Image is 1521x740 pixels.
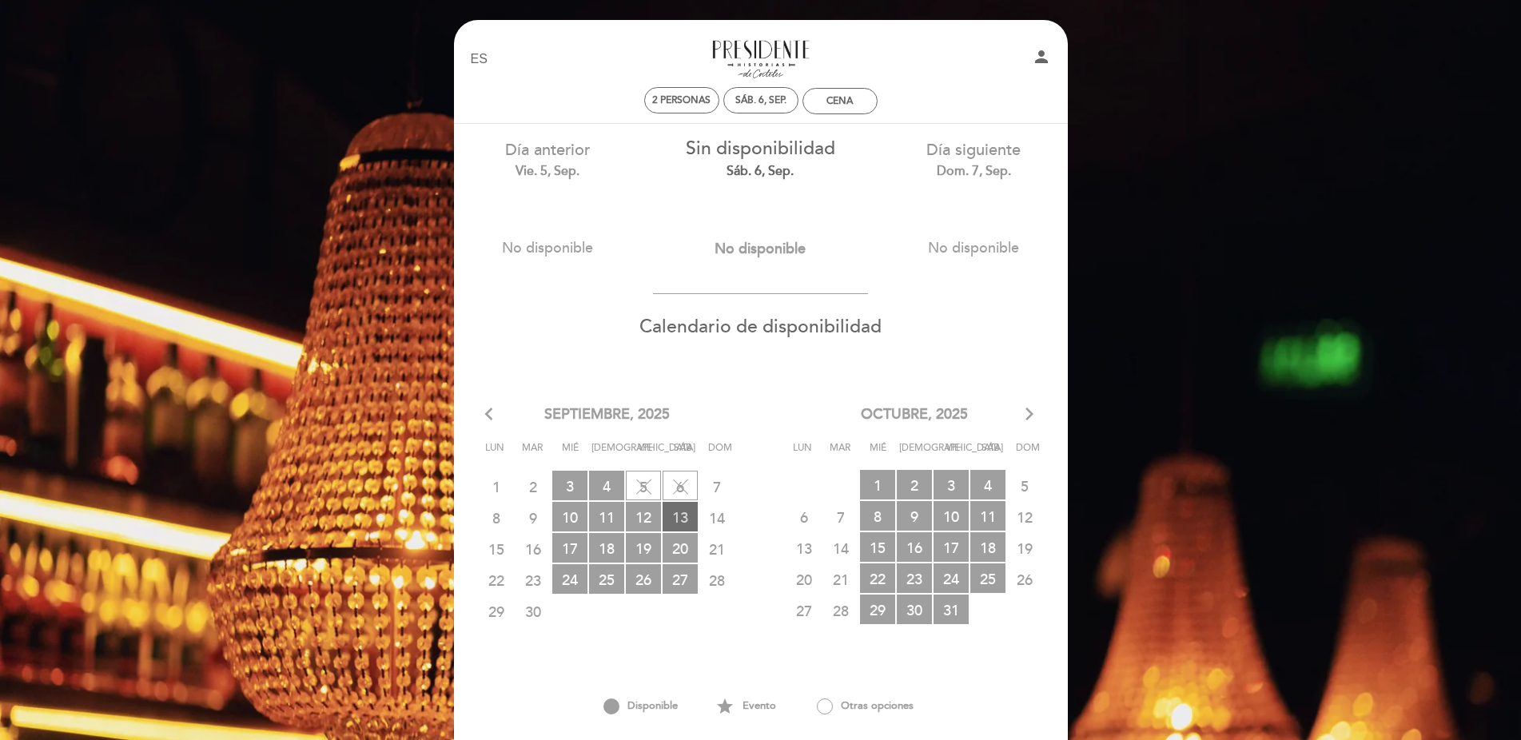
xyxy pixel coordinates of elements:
[516,534,551,563] span: 16
[699,565,735,595] span: 28
[1032,47,1051,66] i: person
[898,228,1049,268] button: No disponible
[934,563,969,593] span: 24
[581,693,701,720] div: Disponible
[552,564,587,594] span: 24
[786,564,822,594] span: 20
[479,503,514,532] span: 8
[479,471,514,501] span: 1
[879,139,1069,180] div: Día siguiente
[652,94,711,106] span: 2 personas
[970,532,1005,562] span: 18
[704,440,736,469] span: Dom
[786,533,822,563] span: 13
[663,471,698,500] span: 6
[970,470,1005,499] span: 4
[862,440,894,469] span: Mié
[824,440,856,469] span: Mar
[667,440,699,469] span: Sáb
[1012,440,1044,469] span: Dom
[937,440,969,469] span: Vie
[735,94,786,106] div: sáb. 6, sep.
[970,563,1005,593] span: 25
[589,471,624,500] span: 4
[715,240,806,257] span: No disponible
[479,440,511,469] span: Lun
[934,470,969,499] span: 3
[626,533,661,563] span: 19
[786,502,822,531] span: 6
[485,404,500,425] i: arrow_back_ios
[516,596,551,626] span: 30
[453,162,643,181] div: vie. 5, sep.
[1007,471,1042,500] span: 5
[663,533,698,563] span: 20
[934,595,969,624] span: 31
[472,228,623,268] button: No disponible
[1007,564,1042,594] span: 26
[639,316,882,338] span: Calendario de disponibilidad
[1022,404,1037,425] i: arrow_forward_ios
[790,693,940,720] div: Otras opciones
[699,503,735,532] span: 14
[629,440,661,469] span: Vie
[786,595,822,625] span: 27
[663,564,698,594] span: 27
[970,501,1005,531] span: 11
[699,534,735,563] span: 21
[879,162,1069,181] div: dom. 7, sep.
[786,440,818,469] span: Lun
[897,470,932,499] span: 2
[715,693,735,720] i: star
[479,534,514,563] span: 15
[479,596,514,626] span: 29
[897,501,932,531] span: 9
[686,137,835,160] span: Sin disponibilidad
[899,440,931,469] span: [DEMOGRAPHIC_DATA]
[934,501,969,531] span: 10
[544,404,670,425] span: septiembre, 2025
[897,595,932,624] span: 30
[823,595,858,625] span: 28
[1032,47,1051,72] button: person
[516,565,551,595] span: 23
[860,595,895,624] span: 29
[897,563,932,593] span: 23
[1007,533,1042,563] span: 19
[591,440,623,469] span: [DEMOGRAPHIC_DATA]
[860,501,895,531] span: 8
[1007,502,1042,531] span: 12
[589,502,624,531] span: 11
[701,693,790,720] div: Evento
[453,139,643,180] div: Día anterior
[589,564,624,594] span: 25
[860,470,895,499] span: 1
[626,564,661,594] span: 26
[684,229,836,269] button: No disponible
[589,533,624,563] span: 18
[552,502,587,531] span: 10
[663,502,698,531] span: 13
[626,471,661,500] span: 5
[934,532,969,562] span: 17
[479,565,514,595] span: 22
[860,532,895,562] span: 15
[554,440,586,469] span: Mié
[823,502,858,531] span: 7
[552,533,587,563] span: 17
[897,532,932,562] span: 16
[516,440,548,469] span: Mar
[626,502,661,531] span: 12
[699,471,735,501] span: 7
[516,471,551,501] span: 2
[552,471,587,500] span: 3
[823,564,858,594] span: 21
[974,440,1006,469] span: Sáb
[661,38,861,82] a: Presidente Bar San [PERSON_NAME]
[826,95,853,107] div: Cena
[861,404,968,425] span: octubre, 2025
[516,503,551,532] span: 9
[823,533,858,563] span: 14
[666,162,855,181] div: sáb. 6, sep.
[860,563,895,593] span: 22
